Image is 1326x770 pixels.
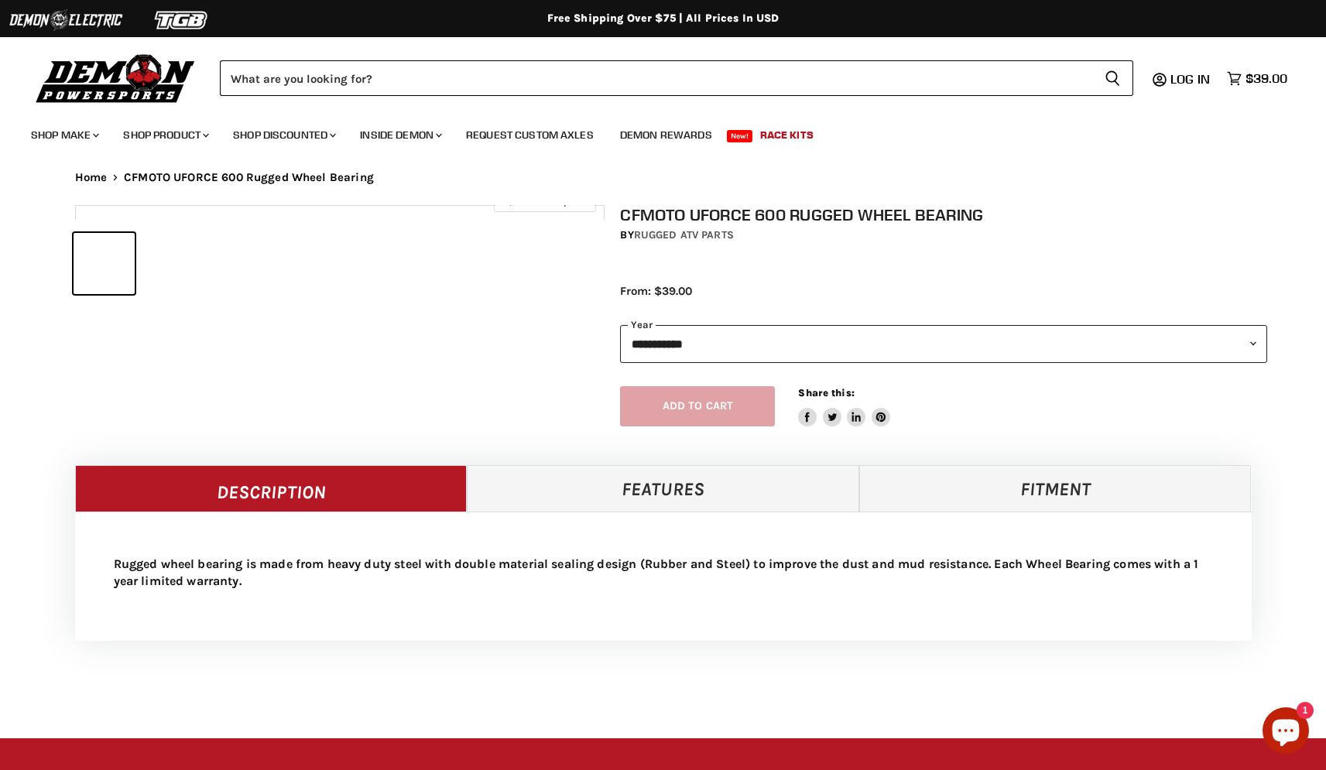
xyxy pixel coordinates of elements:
p: Rugged wheel bearing is made from heavy duty steel with double material sealing design (Rubber an... [114,556,1213,590]
a: Shop Make [19,119,108,151]
h1: CFMOTO UFORCE 600 Rugged Wheel Bearing [620,205,1267,224]
img: Demon Powersports [31,50,200,105]
span: Share this: [798,387,854,399]
a: Log in [1163,72,1219,86]
a: Race Kits [749,119,825,151]
span: Click to expand [502,195,588,207]
inbox-online-store-chat: Shopify online store chat [1258,707,1314,758]
a: Home [75,171,108,184]
span: Log in [1170,71,1210,87]
a: Shop Discounted [221,119,345,151]
a: $39.00 [1219,67,1295,90]
span: From: $39.00 [620,284,692,298]
button: Search [1092,60,1133,96]
span: $39.00 [1245,71,1287,86]
a: Description [75,465,468,512]
a: Shop Product [111,119,218,151]
a: Inside Demon [348,119,451,151]
aside: Share this: [798,386,890,427]
a: Request Custom Axles [454,119,605,151]
div: Free Shipping Over $75 | All Prices In USD [44,12,1283,26]
a: Fitment [859,465,1252,512]
span: New! [727,130,753,142]
img: Demon Electric Logo 2 [8,5,124,35]
form: Product [220,60,1133,96]
img: TGB Logo 2 [124,5,240,35]
a: Features [467,465,859,512]
ul: Main menu [19,113,1283,151]
div: by [620,227,1267,244]
a: Rugged ATV Parts [634,228,734,241]
nav: Breadcrumbs [44,171,1283,184]
select: year [620,325,1267,363]
input: Search [220,60,1092,96]
span: CFMOTO UFORCE 600 Rugged Wheel Bearing [124,171,374,184]
button: IMAGE thumbnail [74,233,135,294]
a: Demon Rewards [608,119,724,151]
